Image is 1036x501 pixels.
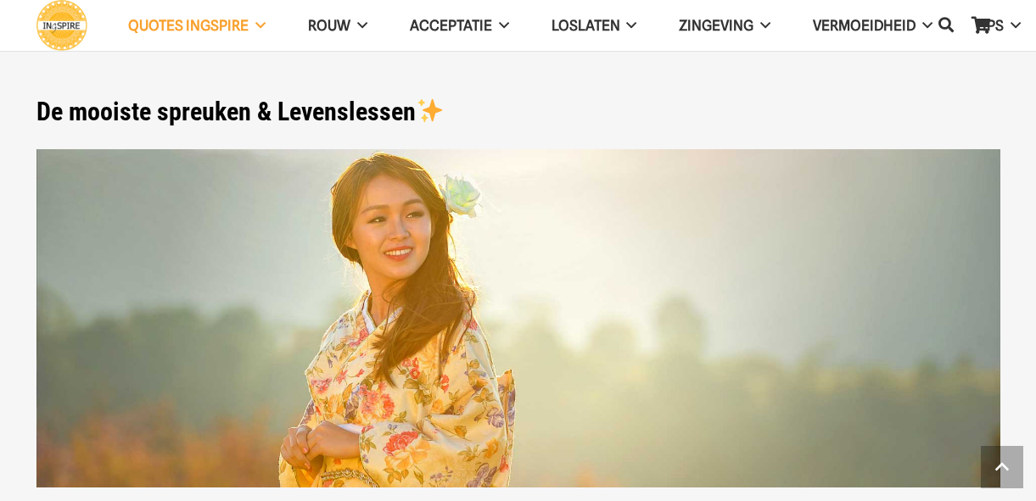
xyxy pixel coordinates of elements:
[417,97,443,123] img: ✨
[287,4,389,47] a: ROUW
[389,4,530,47] a: Acceptatie
[552,17,620,34] span: Loslaten
[975,17,1004,34] span: TIPS
[792,4,954,47] a: VERMOEIDHEID
[658,4,792,47] a: Zingeving
[530,4,658,47] a: Loslaten
[813,17,916,34] span: VERMOEIDHEID
[128,17,249,34] span: QUOTES INGSPIRE
[410,17,492,34] span: Acceptatie
[36,97,1000,127] h1: De mooiste spreuken & Levenslessen
[36,149,1000,487] img: De mooiste wijsheden, spreuken en citaten over het Leven van Inge Ingspire.nl
[107,4,287,47] a: QUOTES INGSPIRE
[679,17,753,34] span: Zingeving
[981,446,1023,488] a: Terug naar top
[929,5,963,46] a: Zoeken
[308,17,350,34] span: ROUW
